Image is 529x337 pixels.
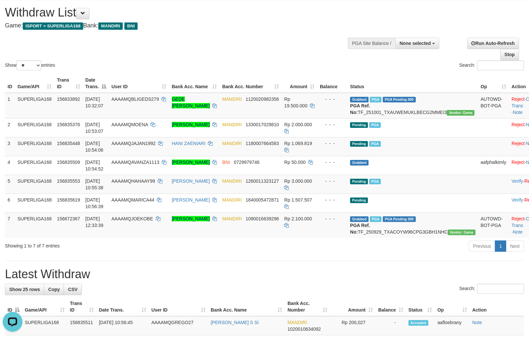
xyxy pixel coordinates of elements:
div: - - - [320,197,345,203]
span: [DATE] 10:54:06 [85,141,104,153]
span: MANDIRI [98,22,123,30]
th: Balance [317,74,347,93]
a: Stop [500,49,519,60]
th: Game/API: activate to sort column ascending [22,297,67,316]
input: Search: [477,60,524,70]
span: Pending [350,122,368,128]
a: [PERSON_NAME] [172,160,210,165]
th: User ID: activate to sort column ascending [109,74,169,93]
a: Reject [512,160,525,165]
span: Rp 2.100.000 [284,216,312,221]
span: MANDIRI [287,320,307,325]
th: Bank Acc. Name: activate to sort column ascending [169,74,220,93]
span: Copy 1020010634092 to clipboard [287,326,321,332]
span: Rp 1.069.819 [284,141,312,146]
div: Showing 1 to 7 of 7 entries [5,240,215,249]
span: AAAAMQJAJAN1992 [112,141,156,146]
span: Marked by aafsoycanthlai [370,97,381,102]
th: ID: activate to sort column descending [5,297,22,316]
td: 5 [5,175,15,194]
span: 156835509 [57,160,80,165]
td: AUTOWD-BOT-PGA [478,93,509,119]
h4: Game: Bank: [5,22,346,29]
a: Show 25 rows [5,284,44,295]
span: Pending [350,141,368,147]
span: 156835553 [57,178,80,184]
div: - - - [320,178,345,184]
span: Rp 2.000.000 [284,122,312,127]
td: 2 [5,118,15,137]
label: Search: [459,284,524,294]
button: None selected [395,38,439,49]
th: Trans ID: activate to sort column ascending [67,297,96,316]
span: Copy 1840005472871 to clipboard [246,197,279,203]
div: - - - [320,159,345,166]
span: MANDIRI [222,216,242,221]
td: SUPERLIGA168 [15,175,54,194]
span: 156835376 [57,122,80,127]
td: 7 [5,212,15,238]
td: SUPERLIGA168 [15,194,54,212]
a: Copy [44,284,64,295]
a: [PERSON_NAME] S SI [211,320,259,325]
span: Vendor URL: https://trx31.1velocity.biz [448,230,476,235]
td: - [376,316,406,335]
a: GEDE [PERSON_NAME] [172,96,210,108]
th: Bank Acc. Number: activate to sort column ascending [285,297,330,316]
td: TF_250929_TXACOYW96CPG3GBH1NHC [347,212,478,238]
a: Note [513,229,523,235]
span: None selected [400,41,431,46]
span: AAAAMQMOENA [112,122,148,127]
span: AAAAMQHAHAAY99 [112,178,155,184]
span: AAAAMQAVANZA1113 [112,160,159,165]
td: SUPERLIGA168 [22,316,67,335]
th: Trans ID: activate to sort column ascending [54,74,83,93]
a: [PERSON_NAME] [172,122,210,127]
h1: Withdraw List [5,6,346,19]
div: - - - [320,140,345,147]
td: 156835511 [67,316,96,335]
span: Copy 1330017029810 to clipboard [246,122,279,127]
span: 156672367 [57,216,80,221]
span: [DATE] 10:32:07 [85,96,104,108]
span: CSV [68,287,78,292]
span: [DATE] 12:33:39 [85,216,104,228]
td: SUPERLIGA168 [15,93,54,119]
div: - - - [320,96,345,102]
span: Rp 3.000.000 [284,178,312,184]
label: Show entries [5,60,55,70]
td: 3 [5,137,15,156]
div: PGA Site Balance / [348,38,395,49]
span: [DATE] 10:56:39 [85,197,104,209]
span: Rp 1.507.507 [284,197,312,203]
td: SUPERLIGA168 [15,118,54,137]
th: Action [470,297,524,316]
th: User ID: activate to sort column ascending [149,297,208,316]
div: - - - [320,215,345,222]
span: Marked by aafsoycanthlai [369,179,381,184]
span: Copy 1090016639296 to clipboard [246,216,279,221]
span: MANDIRI [222,178,242,184]
a: Reject [512,141,525,146]
span: [DATE] 10:55:38 [85,178,104,190]
a: Reject [512,216,525,221]
span: AAAAMQJOEKOBE [112,216,153,221]
th: Date Trans.: activate to sort column ascending [96,297,149,316]
a: Note [472,320,482,325]
th: Date Trans.: activate to sort column descending [83,74,109,93]
td: aafloebrany [435,316,470,335]
td: 4 [5,156,15,175]
span: [DATE] 10:53:07 [85,122,104,134]
th: ID [5,74,15,93]
span: Rp 50.000 [284,160,306,165]
span: Copy 1120020982356 to clipboard [246,96,279,102]
th: Bank Acc. Number: activate to sort column ascending [220,74,282,93]
a: [PERSON_NAME] [172,216,210,221]
td: 1 [5,93,15,119]
span: Show 25 rows [9,287,40,292]
span: 156833892 [57,96,80,102]
td: [DATE] 10:56:45 [96,316,149,335]
span: AAAAMQMARICA44 [112,197,154,203]
span: Grabbed [350,160,369,166]
span: Pending [350,198,368,203]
